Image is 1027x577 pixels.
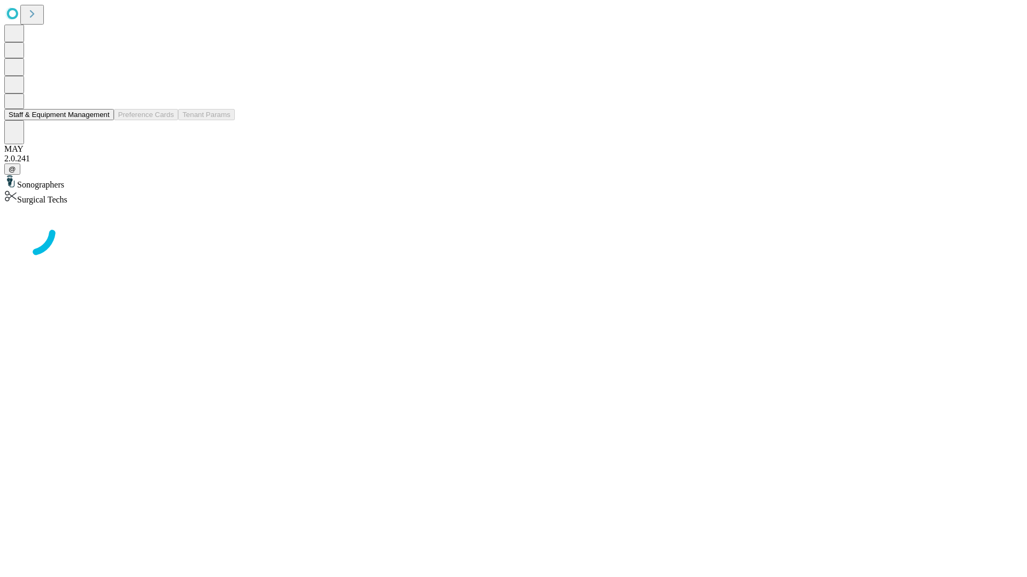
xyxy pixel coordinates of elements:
[4,154,1023,163] div: 2.0.241
[4,144,1023,154] div: MAY
[4,190,1023,205] div: Surgical Techs
[4,163,20,175] button: @
[114,109,178,120] button: Preference Cards
[9,165,16,173] span: @
[178,109,235,120] button: Tenant Params
[4,175,1023,190] div: Sonographers
[4,109,114,120] button: Staff & Equipment Management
